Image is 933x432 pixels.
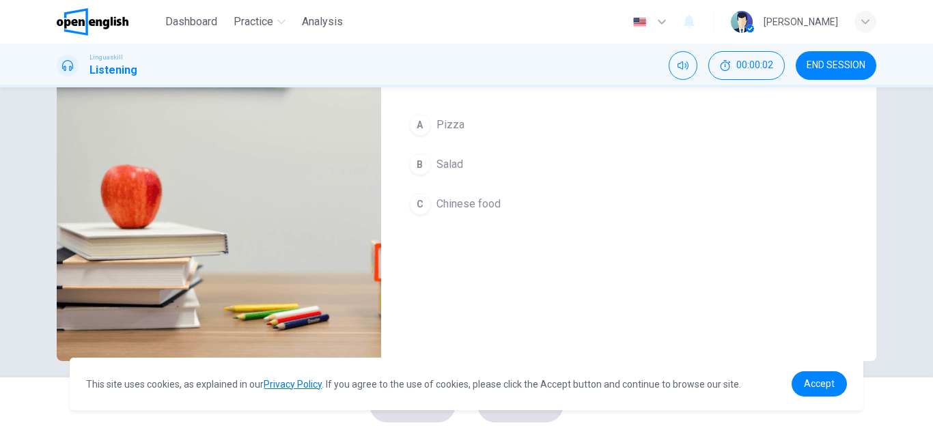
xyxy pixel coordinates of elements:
[669,51,697,80] div: Mute
[302,14,343,30] span: Analysis
[403,187,833,221] button: CChinese food
[57,29,381,361] img: Listen to a clip about ordering food.
[57,8,160,35] a: OpenEnglish logo
[764,14,838,30] div: [PERSON_NAME]
[57,8,128,35] img: OpenEnglish logo
[228,10,291,34] button: Practice
[436,156,463,173] span: Salad
[89,62,137,78] h1: Listening
[234,14,273,30] span: Practice
[409,114,431,136] div: A
[631,17,648,27] img: en
[409,193,431,215] div: C
[792,371,847,397] a: dismiss cookie message
[436,117,464,133] span: Pizza
[708,51,785,80] button: 00:00:02
[436,196,501,212] span: Chinese food
[807,60,865,71] span: END SESSION
[89,53,123,62] span: Linguaskill
[731,11,753,33] img: Profile picture
[409,154,431,175] div: B
[160,10,223,34] button: Dashboard
[165,14,217,30] span: Dashboard
[804,378,835,389] span: Accept
[796,51,876,80] button: END SESSION
[708,51,785,80] div: Hide
[736,60,773,71] span: 00:00:02
[403,147,833,182] button: BSalad
[70,358,863,410] div: cookieconsent
[264,379,322,390] a: Privacy Policy
[296,10,348,34] button: Analysis
[403,108,833,142] button: APizza
[86,379,741,390] span: This site uses cookies, as explained in our . If you agree to the use of cookies, please click th...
